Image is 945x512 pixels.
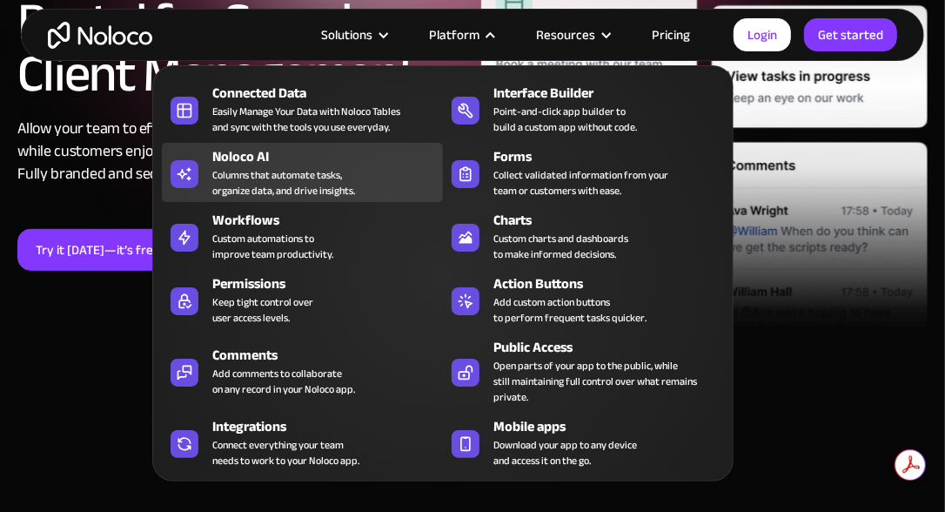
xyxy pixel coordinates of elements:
[162,206,443,266] a: WorkflowsCustom automations toimprove team productivity.
[443,143,724,202] a: FormsCollect validated information from yourteam or customers with ease.
[493,273,732,294] div: Action Buttons
[429,24,479,46] div: Platform
[443,413,724,472] a: Mobile appsDownload your app to any deviceand access it on the go.
[443,206,724,266] a: ChartsCustom charts and dashboardsto make informed decisions.
[804,18,897,51] a: Get started
[48,22,152,49] a: home
[493,167,668,199] div: Collect validated information from your team or customers with ease.
[212,83,451,104] div: Connected Data
[212,366,355,397] div: Add comments to collaborate on any record in your Noloco app.
[17,229,182,271] a: Try it [DATE]—it’s free!
[212,437,359,468] div: Connect everything your team needs to work to your Noloco app.
[212,210,451,231] div: Workflows
[212,167,355,199] div: Columns that automate tasks, organize data, and drive insights.
[17,118,464,185] div: Allow your team to efficiently manage client data while customers enjoy self-service access. Full...
[514,24,630,46] div: Resources
[493,358,715,405] div: Open parts of your app to the public, while still maintaining full control over what remains priv...
[493,231,628,262] div: Custom charts and dashboards to make informed decisions.
[493,146,732,167] div: Forms
[212,416,451,437] div: Integrations
[407,24,514,46] div: Platform
[493,104,637,135] div: Point-and-click app builder to build a custom app without code.
[493,83,732,104] div: Interface Builder
[212,294,313,326] div: Keep tight control over user access levels.
[493,294,647,326] div: Add custom action buttons to perform frequent tasks quicker.
[152,41,734,482] nav: Platform
[162,143,443,202] a: Noloco AIColumns that automate tasks,organize data, and drive insights.
[493,337,732,358] div: Public Access
[493,416,732,437] div: Mobile apps
[212,345,451,366] div: Comments
[321,24,372,46] div: Solutions
[443,270,724,329] a: Action ButtonsAdd custom action buttonsto perform frequent tasks quicker.
[443,79,724,138] a: Interface BuilderPoint-and-click app builder tobuild a custom app without code.
[162,333,443,408] a: CommentsAdd comments to collaborateon any record in your Noloco app.
[212,146,451,167] div: Noloco AI
[212,273,451,294] div: Permissions
[212,104,400,135] div: Easily Manage Your Data with Noloco Tables and sync with the tools you use everyday.
[630,24,712,46] a: Pricing
[493,210,732,231] div: Charts
[162,79,443,138] a: Connected DataEasily Manage Your Data with Noloco Tablesand sync with the tools you use everyday.
[162,270,443,329] a: PermissionsKeep tight control overuser access levels.
[212,231,333,262] div: Custom automations to improve team productivity.
[536,24,595,46] div: Resources
[162,413,443,472] a: IntegrationsConnect everything your teamneeds to work to your Noloco app.
[443,333,724,408] a: Public AccessOpen parts of your app to the public, whilestill maintaining full control over what ...
[299,24,407,46] div: Solutions
[734,18,791,51] a: Login
[493,437,637,468] span: Download your app to any device and access it on the go.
